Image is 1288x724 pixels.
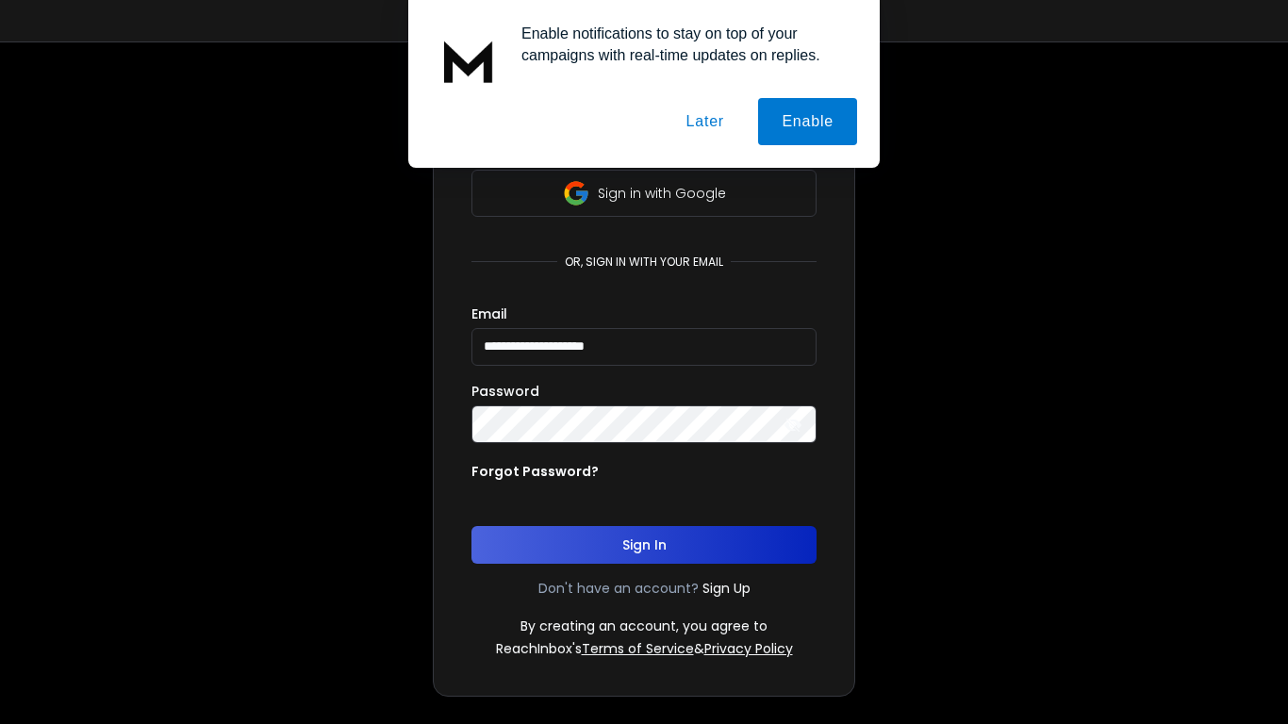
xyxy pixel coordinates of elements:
[557,255,731,270] p: or, sign in with your email
[471,307,507,321] label: Email
[598,184,726,203] p: Sign in with Google
[662,98,747,145] button: Later
[702,579,751,598] a: Sign Up
[520,617,768,635] p: By creating an account, you agree to
[496,639,793,658] p: ReachInbox's &
[431,23,506,98] img: notification icon
[471,462,599,481] p: Forgot Password?
[758,98,857,145] button: Enable
[471,526,817,564] button: Sign In
[582,639,694,658] a: Terms of Service
[538,579,699,598] p: Don't have an account?
[704,639,793,658] a: Privacy Policy
[506,23,857,66] div: Enable notifications to stay on top of your campaigns with real-time updates on replies.
[471,385,539,398] label: Password
[471,170,817,217] button: Sign in with Google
